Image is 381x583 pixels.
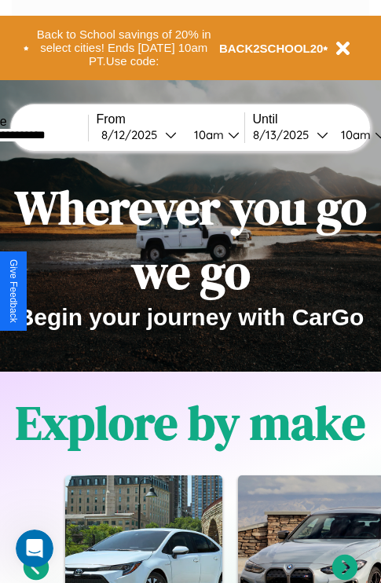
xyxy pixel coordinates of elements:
[29,24,219,72] button: Back to School savings of 20% in select cities! Ends [DATE] 10am PT.Use code:
[97,112,244,126] label: From
[97,126,181,143] button: 8/12/2025
[181,126,244,143] button: 10am
[16,390,365,455] h1: Explore by make
[219,42,324,55] b: BACK2SCHOOL20
[333,127,375,142] div: 10am
[101,127,165,142] div: 8 / 12 / 2025
[16,530,53,567] iframe: Intercom live chat
[186,127,228,142] div: 10am
[253,127,317,142] div: 8 / 13 / 2025
[8,259,19,323] div: Give Feedback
